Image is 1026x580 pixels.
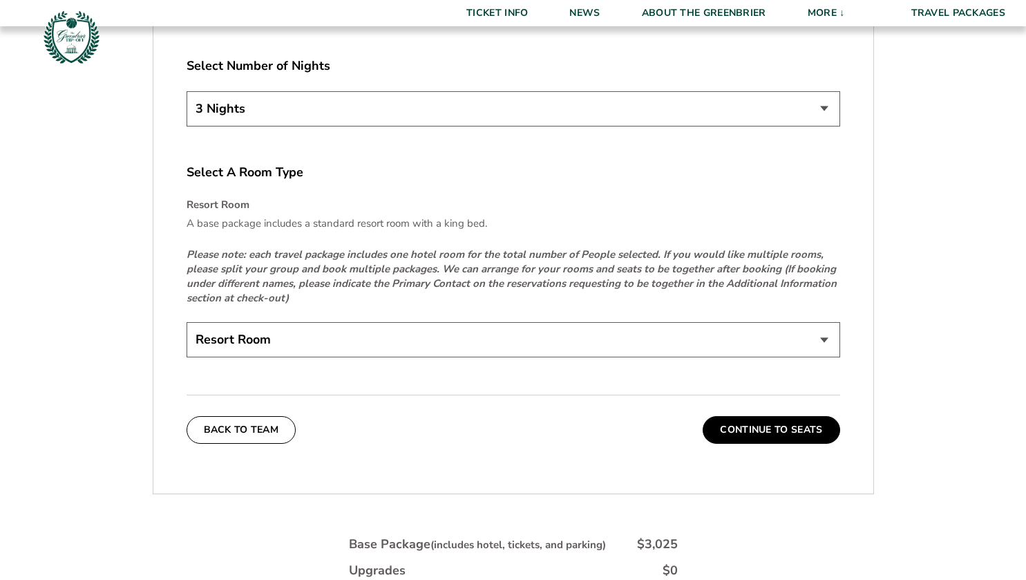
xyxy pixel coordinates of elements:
label: Select Number of Nights [187,57,840,75]
button: Continue To Seats [703,416,839,444]
img: Greenbrier Tip-Off [41,7,102,67]
small: (includes hotel, tickets, and parking) [430,538,606,552]
h4: Resort Room [187,198,840,212]
div: $3,025 [637,536,678,553]
div: Base Package [349,536,606,553]
em: Please note: each travel package includes one hotel room for the total number of People selected.... [187,247,837,305]
p: A base package includes a standard resort room with a king bed. [187,216,840,231]
div: $0 [663,562,678,579]
label: Select A Room Type [187,164,840,181]
button: Back To Team [187,416,296,444]
div: Upgrades [349,562,406,579]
